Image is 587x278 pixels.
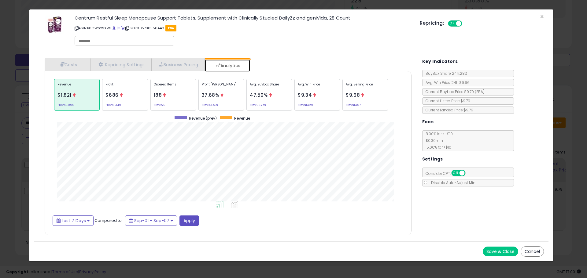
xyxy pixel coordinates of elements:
span: Avg. Win Price 24h: $9.96 [423,80,470,85]
span: Consider CPT: [423,171,474,176]
p: Avg. Win Price [298,82,337,91]
p: ASIN: B0CWS29XW1 | SKU: 305736556440 [75,23,411,33]
span: OFF [464,171,474,176]
small: Prev: 220 [154,104,165,106]
span: 37.68% [202,92,219,98]
span: $1,821 [57,92,72,98]
h3: Centrum Restful Sleep Menopause Support Tablets, Supplement with Clinically Studied DailyZz and g... [75,16,411,20]
small: Prev: $14.29 [298,104,313,106]
button: Save & Close [483,247,518,256]
p: Ordered Items [154,82,193,91]
span: $686 [105,92,119,98]
a: Your listing only [121,26,124,31]
span: Current Landed Price: $9.79 [423,107,473,113]
span: Revenue [234,116,250,121]
span: × [540,12,544,21]
span: FBA [165,25,177,31]
span: Current Listed Price: $9.79 [423,98,470,103]
h5: Repricing: [420,21,444,26]
span: $0.30 min [423,138,443,143]
span: ( FBA ) [475,89,485,94]
p: Avg. Selling Price [346,82,385,91]
span: OFF [461,21,471,26]
a: Repricing Settings [91,58,151,71]
span: Revenue (prev) [189,116,217,121]
span: Last 7 Days [62,218,86,224]
span: $9.79 [464,89,485,94]
a: All offer listings [117,26,120,31]
p: Avg. Buybox Share [250,82,289,91]
button: Cancel [521,246,544,257]
img: 515RdOS+jBL._SL60_.jpg [45,16,64,34]
small: Prev: 93.25% [250,104,266,106]
span: 15.00 % for > $10 [423,145,451,150]
p: Profit [PERSON_NAME] [202,82,241,91]
span: 188 [154,92,162,98]
button: Apply [179,215,199,226]
a: BuyBox page [112,26,116,31]
a: Analytics [205,60,250,72]
span: BuyBox Share 24h: 28% [423,71,467,76]
h5: Key Indicators [422,58,458,65]
small: Prev: $3,096 [57,104,74,106]
h5: Settings [422,155,443,163]
span: Compared to: [94,217,123,223]
span: $9.34 [298,92,312,98]
span: Current Buybox Price: [423,89,485,94]
span: 47.50% [250,92,268,98]
span: Disable Auto-Adjust Min [428,180,475,185]
small: Prev: $1,349 [105,104,121,106]
span: ON [452,171,460,176]
a: Costs [45,58,91,71]
span: ON [449,21,456,26]
small: Prev: 43.56% [202,104,218,106]
span: $9.68 [346,92,360,98]
a: Business Pricing [151,58,205,71]
span: 8.00 % for <= $10 [423,131,453,150]
h5: Fees [422,118,434,126]
p: Profit [105,82,144,91]
small: Prev: $14.07 [346,104,361,106]
p: Revenue [57,82,96,91]
span: Sep-01 - Sep-07 [134,218,169,224]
